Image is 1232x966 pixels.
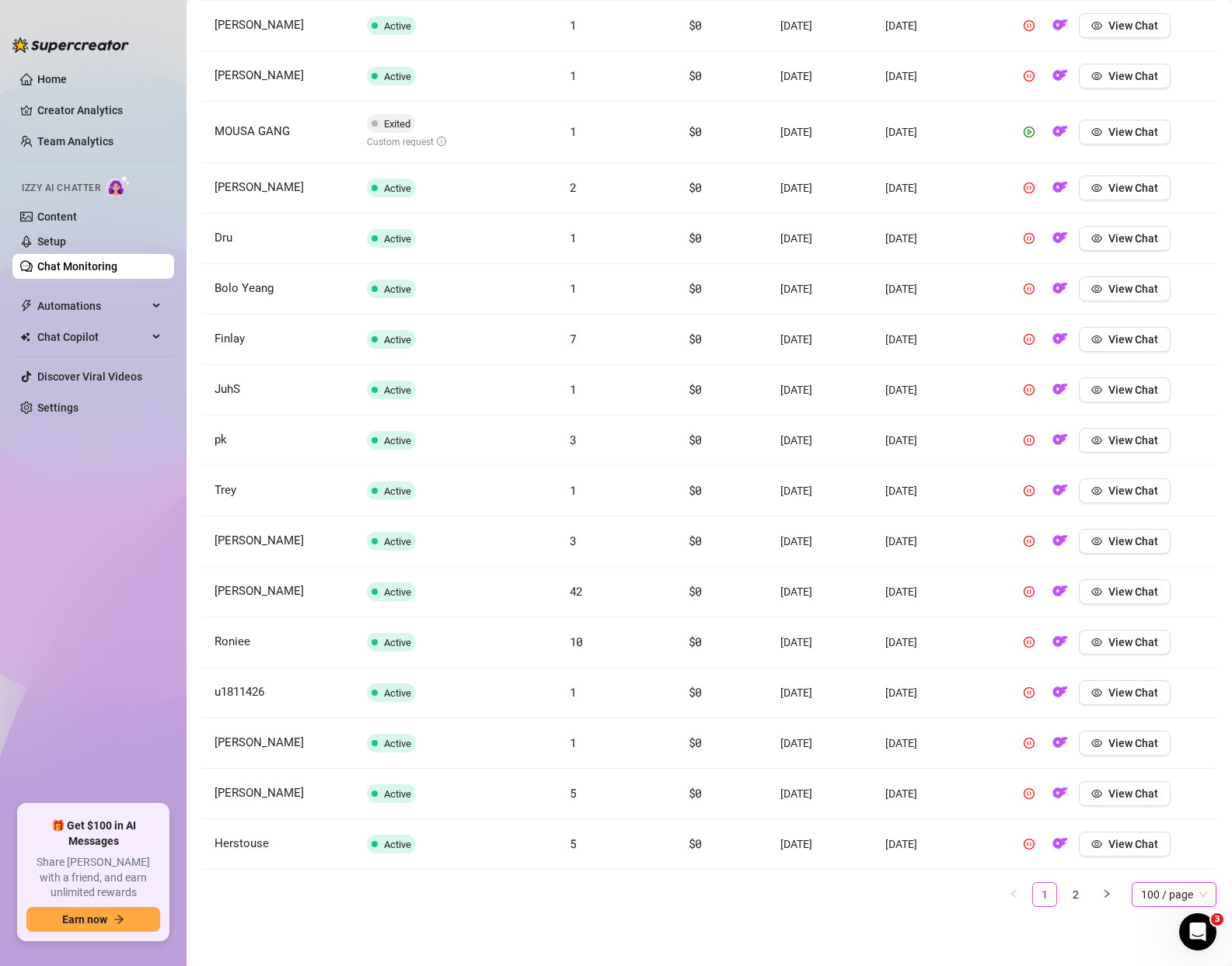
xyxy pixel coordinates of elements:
span: Finlay [215,332,245,346]
span: [PERSON_NAME] [215,180,304,194]
span: Active [384,637,411,648]
a: Creator Analytics [37,98,162,123]
span: [PERSON_NAME] [215,786,304,800]
img: OF [1052,735,1068,750]
span: eye [1091,182,1102,193]
iframe: Intercom live chat [1179,913,1216,950]
span: info-circle [437,137,446,146]
span: Herstouse [215,836,269,850]
span: Exited [384,118,410,130]
td: [DATE] [873,264,1004,314]
div: Couldn't send [229,206,298,216]
img: Profile image for Giselle [44,9,69,33]
span: Active [384,839,411,850]
span: 7 [570,331,577,346]
span: View Chat [1108,126,1158,138]
button: OF [1048,529,1073,554]
span: pause-circle [1024,839,1035,850]
span: 🎁 Get $100 in AI Messages [26,818,160,849]
td: [DATE] [768,1,873,51]
td: [DATE] [873,466,1004,516]
button: OF [1048,781,1073,806]
td: [DATE] [873,415,1004,466]
span: 1 [570,482,577,498]
span: pause-circle [1024,20,1035,31]
button: OF [1048,579,1073,604]
span: pause-circle [1024,788,1035,799]
a: OF [1048,740,1073,752]
td: [DATE] [768,51,873,102]
a: OF [1048,73,1073,85]
a: OF [1048,286,1073,298]
li: 1 [1032,882,1057,907]
span: Active [384,233,411,245]
span: [PERSON_NAME] [215,735,304,749]
span: View Chat [1108,384,1158,396]
img: OF [1052,230,1068,245]
button: Get started with the Desktop app ⭐️ [68,451,291,482]
a: Team Analytics [37,135,113,148]
a: OF [1048,185,1073,197]
span: 1 [570,735,577,750]
span: Dru [215,231,232,245]
img: Profile image for Ella [66,9,91,33]
span: 5 [570,785,577,801]
a: Settings [37,401,79,414]
span: $0 [689,785,702,801]
button: Desktop App and Browser Extention [71,490,291,521]
img: OF [1052,381,1068,397]
li: Previous Page [1001,882,1026,907]
span: View Chat [1108,787,1158,800]
img: OF [1052,684,1068,700]
span: [PERSON_NAME] [215,68,304,82]
span: Active [384,435,411,447]
span: $0 [689,68,702,83]
span: $0 [689,381,702,397]
span: $0 [689,482,702,498]
button: Report Bug 🐛 [190,321,291,352]
span: play-circle [1024,127,1035,137]
a: OF [1048,129,1073,141]
span: Active [384,536,411,547]
span: 10 [570,634,583,649]
span: $0 [689,836,702,851]
button: OF [1048,832,1073,857]
td: [DATE] [873,163,1004,214]
button: View Chat [1079,579,1171,604]
a: Content [37,210,77,223]
span: $0 [689,17,702,33]
span: View Chat [1108,70,1158,82]
div: Failed message [12,151,298,235]
span: 3 [570,533,577,548]
span: Active [384,738,411,749]
h1: 🌟 Supercreator [119,8,217,19]
span: Active [384,71,411,82]
button: Earn nowarrow-right [26,907,160,932]
span: [PERSON_NAME] [215,18,304,32]
span: View Chat [1108,535,1158,547]
a: OF [1048,336,1073,349]
span: View Chat [1108,838,1158,850]
button: OF [1048,377,1073,402]
td: [DATE] [873,819,1004,870]
img: OF [1052,331,1068,346]
p: A few hours [131,19,191,35]
a: OF [1048,387,1073,399]
button: OF [1048,120,1073,144]
span: $0 [689,331,702,346]
span: eye [1091,71,1102,82]
span: View Chat [1108,283,1158,295]
span: eye [1091,127,1102,137]
button: right [1094,882,1119,907]
span: Custom request [367,137,446,148]
button: View Chat [1079,226,1171,251]
button: OF [1048,630,1073,655]
span: 1 [570,280,577,296]
a: OF [1048,690,1073,702]
a: 2 [1064,883,1087,906]
a: OF [1048,235,1073,248]
span: Active [384,20,411,32]
a: Home [37,73,67,85]
span: $0 [689,123,702,139]
button: View Chat [1079,64,1171,89]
